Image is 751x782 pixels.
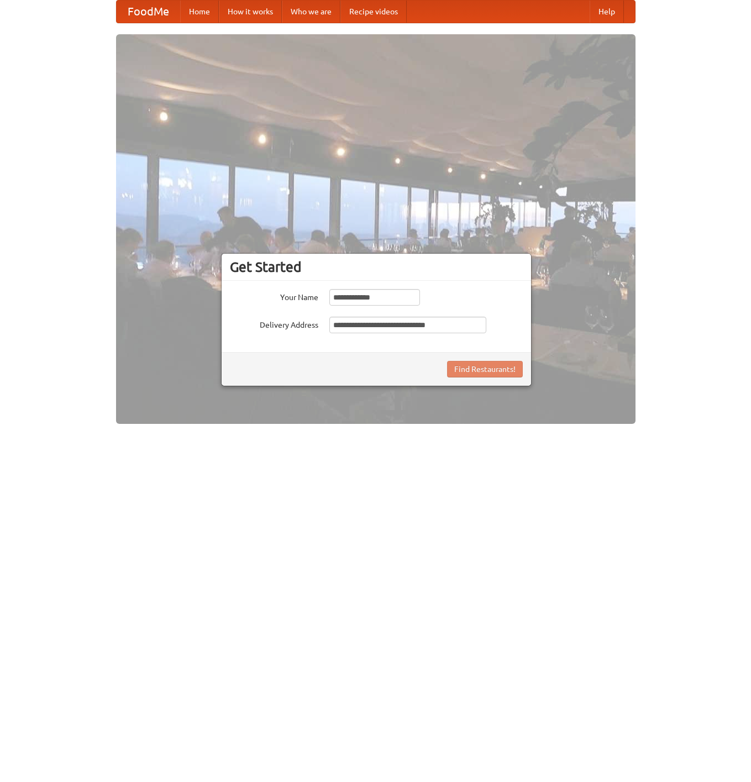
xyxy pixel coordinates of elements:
[180,1,219,23] a: Home
[230,317,318,330] label: Delivery Address
[219,1,282,23] a: How it works
[230,289,318,303] label: Your Name
[590,1,624,23] a: Help
[340,1,407,23] a: Recipe videos
[447,361,523,377] button: Find Restaurants!
[230,259,523,275] h3: Get Started
[282,1,340,23] a: Who we are
[117,1,180,23] a: FoodMe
